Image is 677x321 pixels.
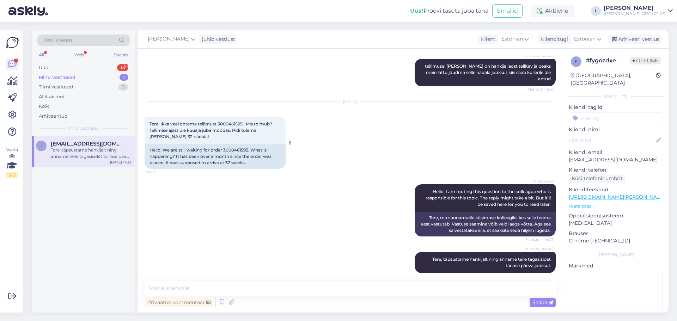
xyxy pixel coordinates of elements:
[531,5,574,17] div: Aktiivne
[569,93,663,99] div: Kliendi info
[574,35,596,43] span: Estonian
[569,126,663,133] p: Kliendi nimi
[410,7,489,15] div: Proovi tasuta juba täna:
[608,35,662,44] div: Arhiveeri vestlus
[569,136,655,144] input: Lisa nimi
[120,74,128,81] div: 1
[44,37,72,44] span: Otsi kliente
[110,160,131,165] div: [DATE] 14:13
[478,36,495,43] div: Klient
[425,63,552,81] span: tellimusel [PERSON_NAME] on hankija laost tellitav ja peaks meie lattu jõudma selle nädala jooksu...
[569,186,663,193] p: Klienditeekond
[150,121,273,139] span: Tere! Ikka veel ootame tellimust 3000461595 . Mis toimub? Tellimise ajast üle kuuaja juba möödas....
[569,212,663,220] p: Operatsioonisüsteem
[41,143,42,148] span: i
[523,53,554,58] span: [PERSON_NAME]
[432,257,552,268] span: Tere, täpsustame hankijalt ning anname teile tagasisidet tänase päeva jooksul.
[415,212,556,236] div: Tere, ma suunan selle küsimuse kolleegile, kes selle teema eest vastutab. Vastuse saamine võib ve...
[199,36,235,43] div: juhib vestlust
[569,166,663,174] p: Kliendi telefon
[39,103,49,110] div: Kõik
[73,50,85,60] div: Web
[523,246,554,252] span: [PERSON_NAME]
[37,50,45,60] div: All
[569,262,663,270] p: Märkmed
[6,36,19,49] img: Askly Logo
[526,237,554,242] span: Nähtud ✓ 14:07
[569,230,663,237] p: Brauser
[501,35,523,43] span: Estonian
[39,93,65,100] div: AI Assistent
[117,64,128,71] div: 13
[604,5,673,17] a: [PERSON_NAME][PERSON_NAME] GROUP AS
[527,273,554,279] span: Nähtud ✓ 14:13
[492,4,523,18] button: Emailid
[569,174,626,183] div: Küsi telefoninumbrit
[569,194,666,200] a: [URL][DOMAIN_NAME][PERSON_NAME]
[569,149,663,156] p: Kliendi email
[630,57,661,64] span: Offline
[426,189,552,207] span: Hello, I am routing this question to the colleague who is responsible for this topic. The reply m...
[39,84,73,91] div: Tiimi vestlused
[147,169,173,174] span: 14:07
[527,87,554,92] span: Nähtud ✓ 8:41
[112,50,130,60] div: Socials
[39,113,68,120] div: Arhiveeritud
[569,112,663,123] input: Lisa tag
[51,147,131,160] div: Tere, täpsustame hankijalt ning anname teile tagasisidet tänase päeva jooksul.
[586,56,630,65] div: # fygozdxe
[538,36,568,43] div: Klienditugi
[569,252,663,258] div: [PERSON_NAME]
[145,298,213,307] div: Privaatne kommentaar
[591,6,601,16] div: L
[118,84,128,91] div: 0
[527,179,554,184] span: AI Assistent
[532,299,553,305] span: Saada
[569,156,663,163] p: [EMAIL_ADDRESS][DOMAIN_NAME]
[604,11,665,17] div: [PERSON_NAME] GROUP AS
[604,5,665,11] div: [PERSON_NAME]
[410,7,423,14] b: Uus!
[145,144,286,169] div: Hello! We are still waiting for order 3000461595. What is happening? It has been over a month sin...
[6,172,18,178] div: 2 / 3
[569,104,663,111] p: Kliendi tag'id
[39,74,75,81] div: Minu vestlused
[569,237,663,245] p: Chrome [TECHNICAL_ID]
[569,203,663,209] p: Vaata edasi ...
[145,98,556,105] div: [DATE]
[571,72,656,87] div: [GEOGRAPHIC_DATA], [GEOGRAPHIC_DATA]
[569,220,663,227] p: [MEDICAL_DATA]
[68,125,99,131] span: Minu vestlused
[6,147,18,178] div: Vaata siia
[575,59,578,64] span: f
[51,141,124,147] span: info@revaliaehitus.ee
[39,64,48,71] div: Uus
[148,35,190,43] span: [PERSON_NAME]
